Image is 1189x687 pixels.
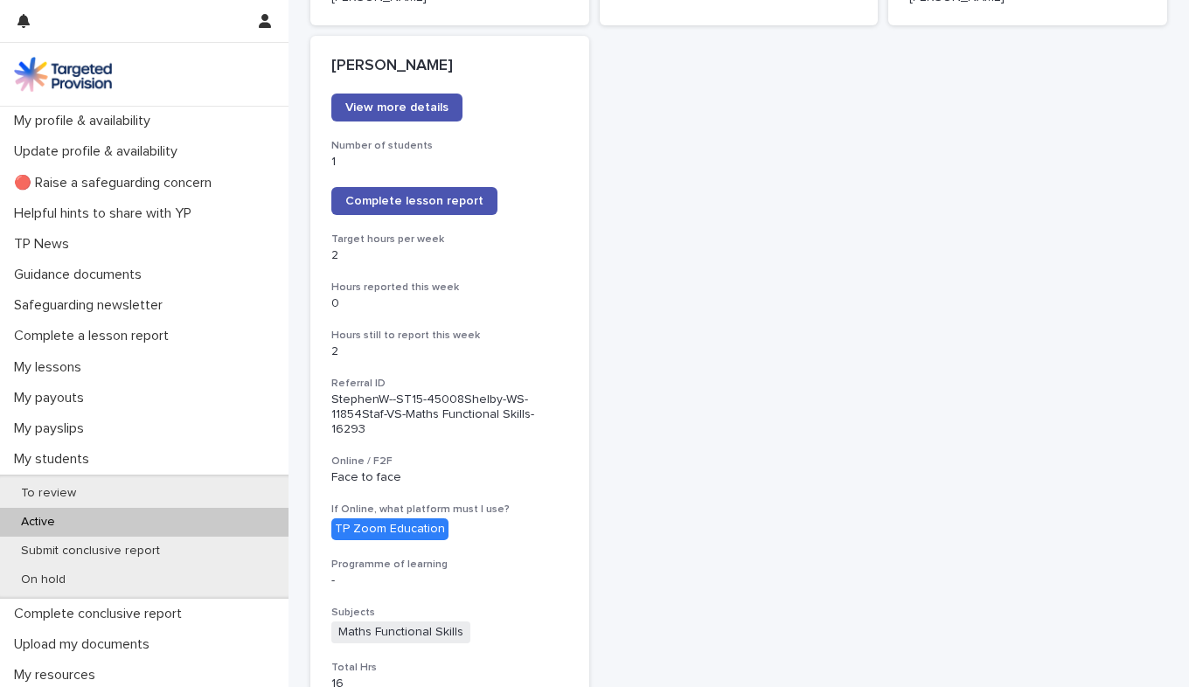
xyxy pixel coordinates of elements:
a: View more details [331,94,462,121]
p: [PERSON_NAME] [331,57,568,76]
h3: Programme of learning [331,558,568,572]
h3: Total Hrs [331,661,568,675]
p: Complete a lesson report [7,328,183,344]
p: Submit conclusive report [7,544,174,559]
p: Face to face [331,470,568,485]
span: View more details [345,101,448,114]
p: 1 [331,155,568,170]
span: Maths Functional Skills [331,621,470,643]
p: My payouts [7,390,98,406]
p: Complete conclusive report [7,606,196,622]
h3: Number of students [331,139,568,153]
div: TP Zoom Education [331,518,448,540]
p: My lessons [7,359,95,376]
p: 2 [331,344,568,359]
h3: Hours still to report this week [331,329,568,343]
p: 0 [331,296,568,311]
p: My payslips [7,420,98,437]
p: 🔴 Raise a safeguarding concern [7,175,226,191]
img: M5nRWzHhSzIhMunXDL62 [14,57,112,92]
p: - [331,573,568,588]
p: On hold [7,572,80,587]
p: My profile & availability [7,113,164,129]
h3: If Online, what platform must I use? [331,503,568,517]
p: Update profile & availability [7,143,191,160]
p: Safeguarding newsletter [7,297,177,314]
p: Helpful hints to share with YP [7,205,205,222]
h3: Target hours per week [331,232,568,246]
p: My students [7,451,103,468]
h3: Online / F2F [331,455,568,468]
p: 2 [331,248,568,263]
p: TP News [7,236,83,253]
span: Complete lesson report [345,195,483,207]
p: Upload my documents [7,636,163,653]
p: StephenW--ST15-45008Shelby-WS-11854Staf-VS-Maths Functional Skills-16293 [331,392,568,436]
a: Complete lesson report [331,187,497,215]
h3: Referral ID [331,377,568,391]
p: To review [7,486,90,501]
p: Active [7,515,69,530]
h3: Hours reported this week [331,281,568,295]
h3: Subjects [331,606,568,620]
p: My resources [7,667,109,684]
p: Guidance documents [7,267,156,283]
